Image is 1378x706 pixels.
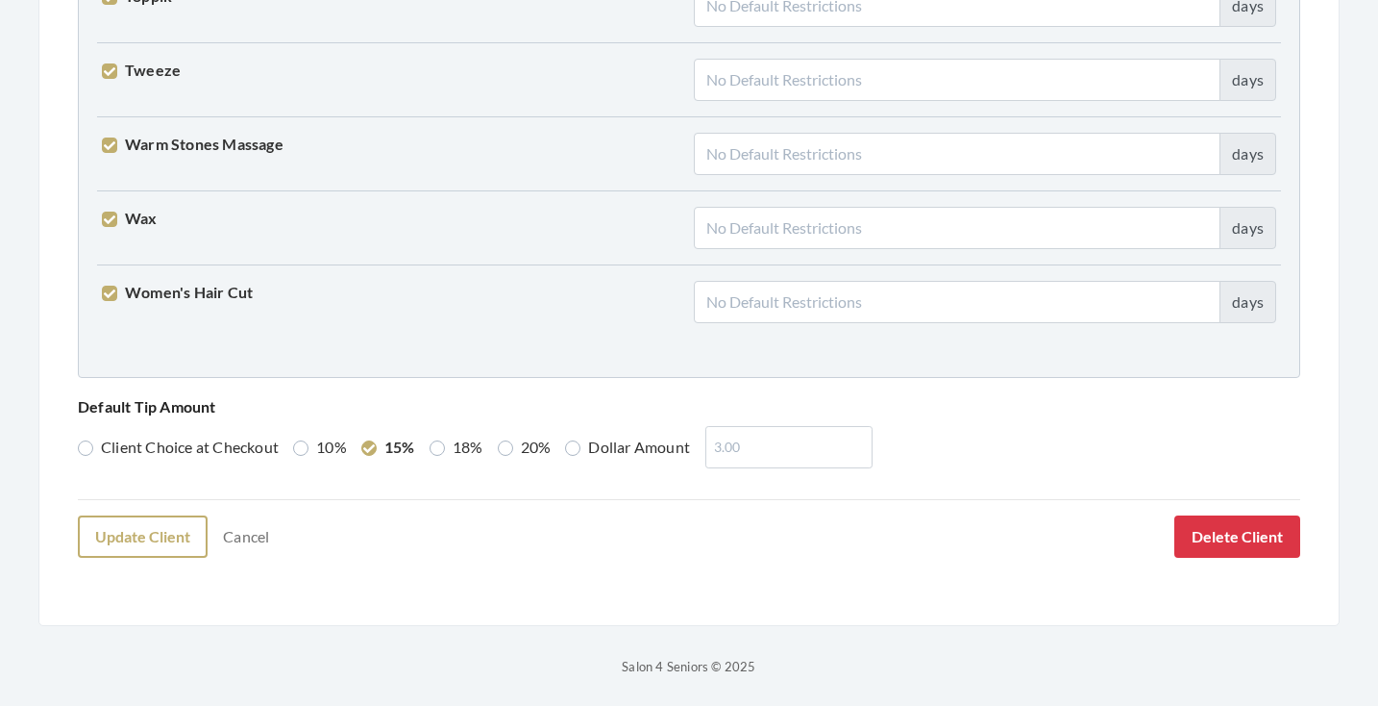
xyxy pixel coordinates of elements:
label: Tweeze [102,59,181,82]
div: days [1219,281,1276,323]
p: Default Tip Amount [78,393,1300,420]
input: No Default Restrictions [694,133,1220,175]
div: days [1219,133,1276,175]
label: Client Choice at Checkout [78,436,279,459]
label: 15% [361,436,415,459]
input: No Default Restrictions [694,207,1220,249]
label: Dollar Amount [565,436,690,459]
a: Cancel [210,518,282,555]
p: Salon 4 Seniors © 2025 [38,655,1340,678]
label: 10% [293,436,347,459]
label: 18% [430,436,483,459]
input: 3.00 [705,426,873,468]
label: Warm Stones Massage [102,133,283,156]
label: Wax [102,207,158,230]
input: No Default Restrictions [694,281,1220,323]
input: No Default Restrictions [694,59,1220,101]
div: days [1219,207,1276,249]
button: Update Client [78,516,208,558]
label: 20% [498,436,552,459]
label: Women's Hair Cut [102,281,253,304]
button: Delete Client [1174,516,1300,558]
div: days [1219,59,1276,101]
